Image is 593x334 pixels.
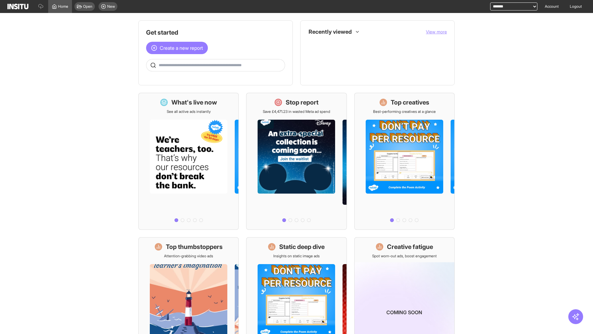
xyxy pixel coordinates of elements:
[263,109,330,114] p: Save £4,471.23 in wasted Meta ad spend
[286,98,318,107] h1: Stop report
[146,42,208,54] button: Create a new report
[7,4,28,9] img: Logo
[58,4,68,9] span: Home
[391,98,429,107] h1: Top creatives
[164,254,213,259] p: Attention-grabbing video ads
[279,242,325,251] h1: Static deep dive
[107,4,115,9] span: New
[273,254,320,259] p: Insights on static image ads
[160,44,203,52] span: Create a new report
[166,242,223,251] h1: Top thumbstoppers
[171,98,217,107] h1: What's live now
[354,93,455,230] a: Top creativesBest-performing creatives at a glance
[167,109,211,114] p: See all active ads instantly
[138,93,239,230] a: What's live nowSee all active ads instantly
[426,29,447,34] span: View more
[83,4,92,9] span: Open
[246,93,347,230] a: Stop reportSave £4,471.23 in wasted Meta ad spend
[373,109,436,114] p: Best-performing creatives at a glance
[146,28,285,37] h1: Get started
[426,29,447,35] button: View more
